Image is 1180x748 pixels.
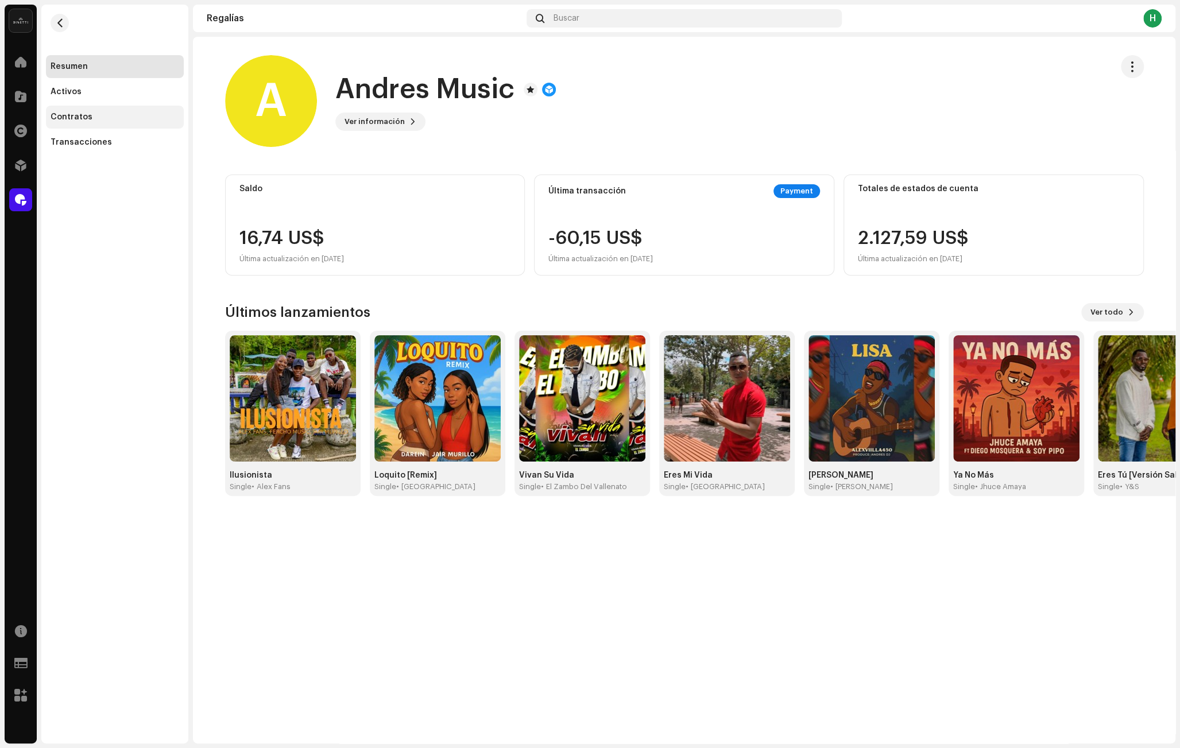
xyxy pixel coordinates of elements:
[225,303,370,321] h3: Últimos lanzamientos
[1090,301,1123,324] span: Ver todo
[51,87,82,96] div: Activos
[230,471,356,480] div: Ilusionista
[46,55,184,78] re-m-nav-item: Resumen
[51,62,88,71] div: Resumen
[975,482,1026,491] div: • Jhuce Amaya
[225,55,317,147] div: A
[664,335,790,462] img: ba55d059-22bf-42ba-80f8-b8b8e090ee2a
[858,252,969,266] div: Última actualización en [DATE]
[239,252,344,266] div: Última actualización en [DATE]
[664,482,686,491] div: Single
[953,482,975,491] div: Single
[686,482,765,491] div: • [GEOGRAPHIC_DATA]
[1120,482,1139,491] div: • Y&S
[664,471,790,480] div: Eres Mi Vida
[541,482,627,491] div: • El Zambo Del Vallenato
[519,335,645,462] img: 4ca3296f-a566-46ad-b023-b0de9787b5dd
[374,335,501,462] img: 728d6849-12bc-4064-9c2b-6920b4561115
[548,252,653,266] div: Última actualización en [DATE]
[519,482,541,491] div: Single
[773,184,820,198] div: Payment
[548,187,626,196] div: Última transacción
[230,335,356,462] img: 414242b6-08c9-450a-bc7f-198ff63c5bf5
[51,138,112,147] div: Transacciones
[519,471,645,480] div: Vivan Su Vida
[335,113,425,131] button: Ver información
[230,482,252,491] div: Single
[844,175,1144,276] re-o-card-value: Totales de estados de cuenta
[225,175,525,276] re-o-card-value: Saldo
[808,335,935,462] img: bc271654-d5c8-450c-b379-5e2b11fb1328
[9,9,32,32] img: 02a7c2d3-3c89-4098-b12f-2ff2945c95ee
[239,184,511,193] div: Saldo
[808,471,935,480] div: [PERSON_NAME]
[1081,303,1144,321] button: Ver todo
[1143,9,1162,28] div: H
[808,482,830,491] div: Single
[374,471,501,480] div: Loquito [Remix]
[46,131,184,154] re-m-nav-item: Transacciones
[335,71,514,108] h1: Andres Music
[830,482,893,491] div: • [PERSON_NAME]
[46,106,184,129] re-m-nav-item: Contratos
[374,482,396,491] div: Single
[207,14,522,23] div: Regalías
[858,184,1129,193] div: Totales de estados de cuenta
[46,80,184,103] re-m-nav-item: Activos
[252,482,291,491] div: • Alex Fans
[554,14,579,23] span: Buscar
[51,113,92,122] div: Contratos
[396,482,475,491] div: • [GEOGRAPHIC_DATA]
[1098,482,1120,491] div: Single
[345,110,405,133] span: Ver información
[953,471,1080,480] div: Ya No Más
[953,335,1080,462] img: 852799fe-bfd2-4f04-a587-973ef3a404ee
